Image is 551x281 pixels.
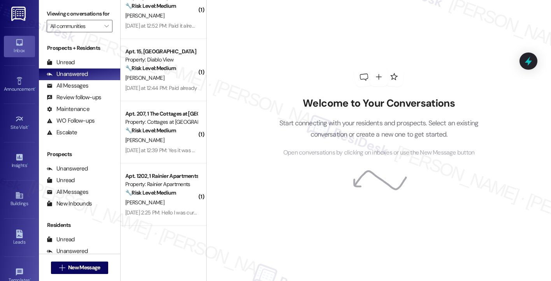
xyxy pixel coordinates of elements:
[125,65,176,72] strong: 🔧 Risk Level: Medium
[59,265,65,271] i: 
[125,209,265,216] div: [DATE] 2:25 PM: Hello I was curious what my move out date is?
[39,221,120,229] div: Residents
[125,56,197,64] div: Property: Diablo View
[39,44,120,52] div: Prospects + Residents
[47,93,101,102] div: Review follow-ups
[125,12,164,19] span: [PERSON_NAME]
[4,227,35,248] a: Leads
[125,127,176,134] strong: 🔧 Risk Level: Medium
[27,162,28,167] span: •
[125,189,176,196] strong: 🔧 Risk Level: Medium
[268,118,490,140] p: Start connecting with your residents and prospects. Select an existing conversation or create a n...
[47,128,77,137] div: Escalate
[125,22,201,29] div: [DATE] at 12:52 PM: Paid it already
[68,263,100,272] span: New Message
[125,2,176,9] strong: 🔧 Risk Level: Medium
[4,151,35,172] a: Insights •
[28,123,29,129] span: •
[47,235,75,244] div: Unread
[4,36,35,57] a: Inbox
[47,165,88,173] div: Unanswered
[125,110,197,118] div: Apt. 207, 1 The Cottages at [GEOGRAPHIC_DATA]
[104,23,109,29] i: 
[39,150,120,158] div: Prospects
[47,105,89,113] div: Maintenance
[47,188,88,196] div: All Messages
[4,189,35,210] a: Buildings
[283,148,474,158] span: Open conversations by clicking on inboxes or use the New Message button
[47,117,95,125] div: WO Follow-ups
[47,70,88,78] div: Unanswered
[268,97,490,110] h2: Welcome to Your Conversations
[125,199,164,206] span: [PERSON_NAME]
[47,176,75,184] div: Unread
[50,20,100,32] input: All communities
[51,262,109,274] button: New Message
[47,58,75,67] div: Unread
[125,118,197,126] div: Property: Cottages at [GEOGRAPHIC_DATA]
[47,82,88,90] div: All Messages
[47,247,88,255] div: Unanswered
[11,7,27,21] img: ResiDesk Logo
[47,200,92,208] div: New Inbounds
[125,147,214,154] div: [DATE] at 12:39 PM: Yes it was complete
[47,8,112,20] label: Viewing conversations for
[125,172,197,180] div: Apt. 1202, 1 Rainier Apartments
[125,180,197,188] div: Property: Rainier Apartments
[35,85,36,91] span: •
[4,112,35,133] a: Site Visit •
[125,74,164,81] span: [PERSON_NAME]
[125,84,197,91] div: [DATE] at 12:44 PM: Paid already
[125,137,164,144] span: [PERSON_NAME]
[125,47,197,56] div: Apt. 15, [GEOGRAPHIC_DATA]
